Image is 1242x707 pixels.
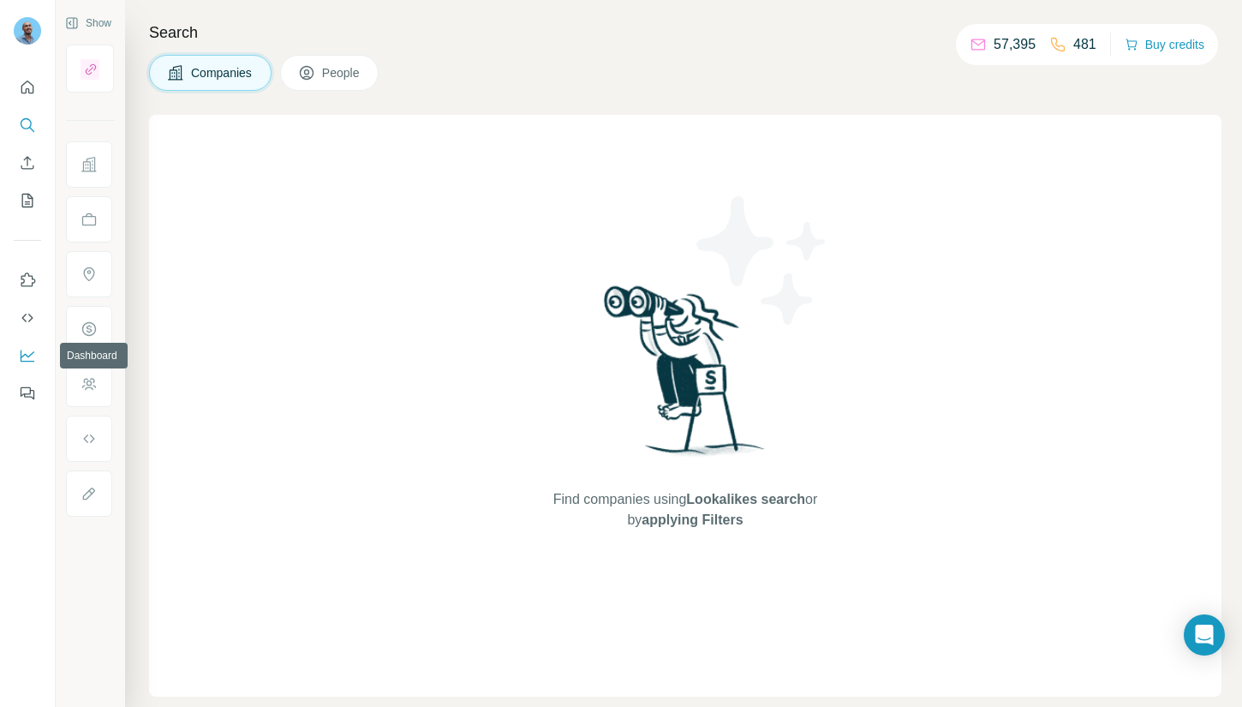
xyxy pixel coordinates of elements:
[685,183,839,338] img: Surfe Illustration - Stars
[149,21,1221,45] h4: Search
[14,17,41,45] img: Avatar
[14,72,41,103] button: Quick start
[686,492,805,506] span: Lookalikes search
[14,110,41,141] button: Search
[14,147,41,178] button: Enrich CSV
[1073,34,1096,55] p: 481
[322,64,361,81] span: People
[14,303,41,333] button: Use Surfe API
[14,265,41,296] button: Use Surfe on LinkedIn
[14,185,41,216] button: My lists
[548,489,822,530] span: Find companies using or by
[191,64,254,81] span: Companies
[596,281,774,472] img: Surfe Illustration - Woman searching with binoculars
[1125,33,1204,57] button: Buy credits
[1184,614,1225,656] div: Open Intercom Messenger
[14,340,41,371] button: Dashboard
[642,512,743,527] span: applying Filters
[994,34,1036,55] p: 57,395
[14,378,41,409] button: Feedback
[53,10,123,36] button: Show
